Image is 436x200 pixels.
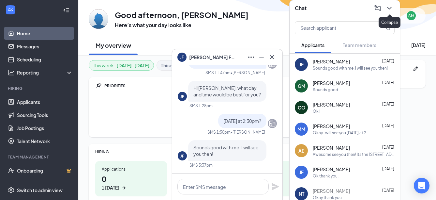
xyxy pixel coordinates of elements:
[295,5,307,12] h3: Chat
[382,188,394,193] span: [DATE]
[313,166,350,173] span: [PERSON_NAME]
[231,129,265,135] span: • [PERSON_NAME]
[267,52,277,62] button: Cross
[189,103,213,108] div: SMS 1:28pm
[256,173,315,191] h1: 0
[96,41,131,49] h2: My overview
[298,83,305,89] div: GM
[268,120,276,127] svg: Company
[17,53,73,66] a: Scheduling
[256,52,267,62] button: Minimize
[95,161,167,196] a: Applications01 [DATE]ArrowRight
[374,4,382,12] svg: ComposeMessage
[313,80,350,86] span: [PERSON_NAME]
[413,65,419,72] svg: Pen
[313,108,320,114] div: Ok!
[247,53,255,61] svg: Ellipses
[313,65,388,71] div: Sounds good with me, I will see you then!
[8,86,71,91] div: Hiring
[102,166,160,172] div: Applications
[249,161,321,196] a: New hires00 [DATE]ArrowRight
[231,70,265,75] span: • [PERSON_NAME]
[193,144,259,157] span: Sounds good with me, I will see you then!
[382,123,394,128] span: [DATE]
[411,42,426,48] div: [DATE]
[268,53,276,61] svg: Cross
[63,7,69,13] svg: Collapse
[102,173,160,191] h1: 0
[17,95,73,108] a: Applicants
[89,9,108,29] img: Sanea Markley-White
[301,42,324,48] span: Applicants
[205,70,231,75] div: SMS 11:47am
[343,42,376,48] span: Team members
[223,118,261,124] span: [DATE] at 2:30pm?
[382,166,394,171] span: [DATE]
[295,22,372,34] input: Search applicant
[17,69,73,76] div: Reporting
[256,166,315,172] div: New hires
[17,177,73,190] a: TeamCrown
[116,62,150,69] b: [DATE] - [DATE]
[313,130,366,136] div: Okay I will see you [DATE] at 2
[298,104,305,111] div: CO
[313,123,350,129] span: [PERSON_NAME]
[161,62,185,69] b: This month
[297,126,305,132] div: MM
[299,191,304,197] div: NT
[207,129,231,135] div: SMS 1:50pm
[313,101,350,108] span: [PERSON_NAME]
[313,58,350,65] span: [PERSON_NAME]
[298,147,304,154] div: AE
[299,61,304,68] div: JF
[379,17,400,28] div: Collapse
[313,173,338,179] div: Ok thank you.
[8,187,14,193] svg: Settings
[189,162,213,168] div: SMS 3:37pm
[17,164,73,177] a: OnboardingCrown
[104,83,321,89] div: PRIORITIES
[384,3,395,13] button: ChevronDown
[180,94,184,99] div: JF
[299,169,304,175] div: JF
[17,122,73,135] a: Job Postings
[382,102,394,107] span: [DATE]
[17,40,73,53] a: Messages
[8,154,71,160] div: Team Management
[382,80,394,85] span: [DATE]
[17,27,73,40] a: Home
[258,53,265,61] svg: Minimize
[115,22,248,29] h3: Here’s what your day looks like
[382,145,394,150] span: [DATE]
[8,69,14,76] svg: Analysis
[414,178,429,193] div: Open Intercom Messenger
[180,153,184,159] div: JF
[313,152,395,157] div: Awesome see you then! Its the [STREET_ADDRESS][PERSON_NAME] location
[189,54,235,61] span: [PERSON_NAME] Fuenty
[17,187,63,193] div: Switch to admin view
[115,9,248,20] h1: Good afternoon, [PERSON_NAME]
[193,85,261,97] span: Hi [PERSON_NAME], what day and time would be best for you?
[93,62,150,69] div: This week :
[95,82,102,89] svg: Pin
[382,58,394,63] span: [DATE]
[17,108,73,122] a: Sourcing Tools
[372,3,383,13] button: ComposeMessage
[313,188,350,194] span: [PERSON_NAME]
[271,183,279,191] svg: Plane
[313,144,350,151] span: [PERSON_NAME]
[385,25,391,30] svg: MagnifyingGlass
[408,13,414,19] div: SM
[7,7,14,13] svg: WorkstreamLogo
[95,149,321,155] div: HIRING
[385,4,393,12] svg: ChevronDown
[17,135,73,148] a: Talent Network
[313,87,338,92] div: Sounds good
[121,185,127,191] svg: ArrowRight
[246,52,256,62] button: Ellipses
[102,184,119,191] div: 1 [DATE]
